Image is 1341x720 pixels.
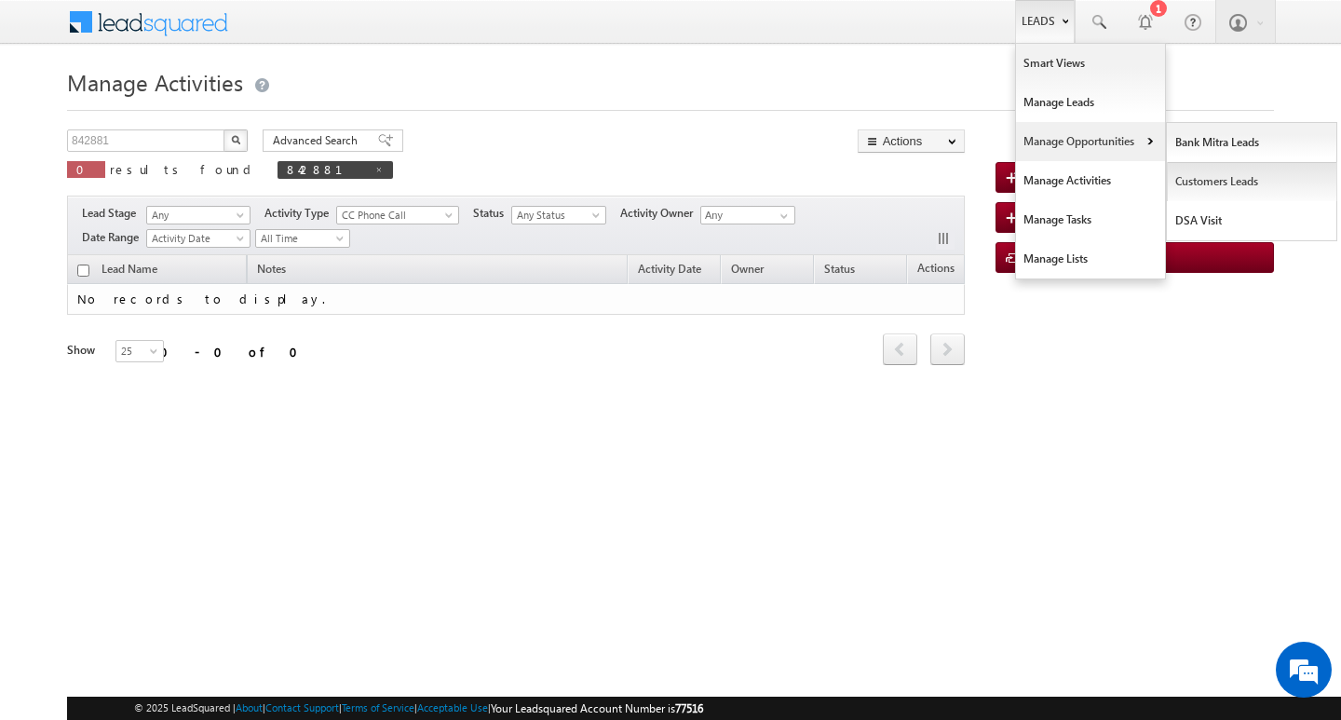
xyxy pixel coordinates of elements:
[146,229,251,248] a: Activity Date
[883,333,917,365] span: prev
[700,206,795,224] input: Type to Search
[1016,83,1165,122] a: Manage Leads
[32,98,78,122] img: d_60004797649_company_0_60004797649
[512,207,601,224] span: Any Status
[908,258,964,282] span: Actions
[620,205,700,222] span: Activity Owner
[824,262,855,276] span: Status
[491,701,703,715] span: Your Leadsquared Account Number is
[1167,201,1337,240] a: DSA Visit
[731,262,764,276] span: Owner
[76,161,96,177] span: 0
[1016,200,1165,239] a: Manage Tasks
[264,205,336,222] span: Activity Type
[67,342,101,359] div: Show
[273,574,338,599] em: Submit
[336,206,459,224] a: CC Phone Call
[256,230,345,247] span: All Time
[160,341,309,362] div: 0 - 0 of 0
[82,229,146,246] span: Date Range
[1167,162,1337,201] a: Customers Leads
[930,333,965,365] span: next
[231,135,240,144] img: Search
[883,335,917,365] a: prev
[147,207,244,224] span: Any
[92,259,167,283] span: Lead Name
[67,67,243,97] span: Manage Activities
[1016,161,1165,200] a: Manage Activities
[255,229,350,248] a: All Time
[67,284,965,315] td: No records to display.
[305,9,350,54] div: Minimize live chat window
[116,343,166,360] span: 25
[77,265,89,277] input: Check all records
[115,340,164,362] a: 25
[675,701,703,715] span: 77516
[1016,44,1165,83] a: Smart Views
[1016,122,1165,161] a: Manage Opportunities
[97,98,313,122] div: Leave a message
[110,161,258,177] span: results found
[417,701,488,713] a: Acceptable Use
[858,129,965,153] button: Actions
[342,701,414,713] a: Terms of Service
[287,161,365,177] span: 842881
[930,335,965,365] a: next
[24,172,340,558] textarea: Type your message and click 'Submit'
[134,700,703,717] span: © 2025 LeadSquared | | | | |
[511,206,606,224] a: Any Status
[337,207,450,224] span: CC Phone Call
[629,259,711,283] a: Activity Date
[248,259,295,283] span: Notes
[236,701,263,713] a: About
[770,207,793,225] a: Show All Items
[82,205,143,222] span: Lead Stage
[146,206,251,224] a: Any
[147,230,244,247] span: Activity Date
[473,205,511,222] span: Status
[1016,239,1165,278] a: Manage Lists
[1167,123,1337,162] a: Bank Mitra Leads
[273,132,363,149] span: Advanced Search
[265,701,339,713] a: Contact Support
